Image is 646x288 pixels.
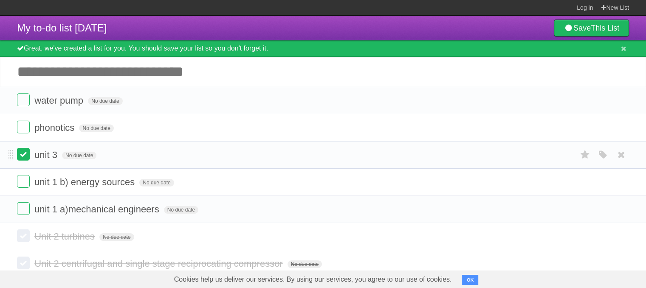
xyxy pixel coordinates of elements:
[462,275,479,285] button: OK
[88,97,122,105] span: No due date
[34,204,161,215] span: unit 1 a)mechanical engineers
[17,175,30,188] label: Done
[34,177,137,187] span: unit 1 b) energy sources
[288,260,322,268] span: No due date
[17,257,30,269] label: Done
[34,231,97,242] span: Unit 2 turbines
[591,24,619,32] b: This List
[34,122,76,133] span: phonotics
[166,271,460,288] span: Cookies help us deliver our services. By using our services, you agree to our use of cookies.
[164,206,198,214] span: No due date
[139,179,174,186] span: No due date
[17,202,30,215] label: Done
[577,148,593,162] label: Star task
[17,22,107,34] span: My to-do list [DATE]
[62,152,96,159] span: No due date
[17,121,30,133] label: Done
[34,95,85,106] span: water pump
[79,124,113,132] span: No due date
[17,148,30,161] label: Done
[99,233,134,241] span: No due date
[17,229,30,242] label: Done
[17,93,30,106] label: Done
[554,20,629,37] a: SaveThis List
[34,258,285,269] span: Unit 2 centrifugal and single stage reciprocating compressor
[34,150,59,160] span: unit 3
